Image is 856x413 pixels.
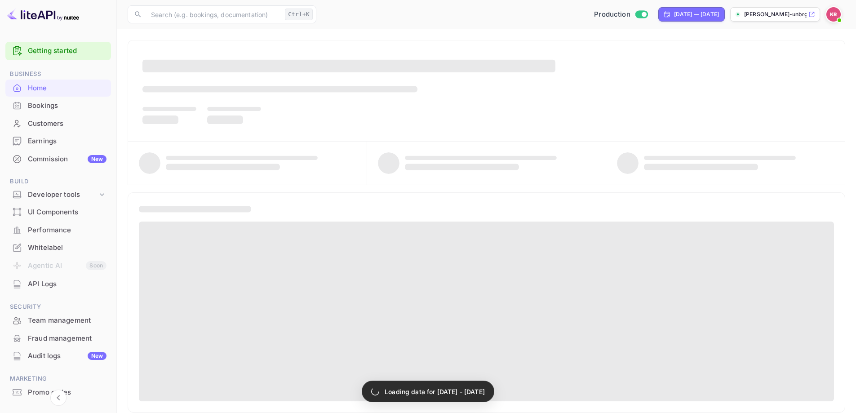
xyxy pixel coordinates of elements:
[5,222,111,238] a: Performance
[28,243,106,253] div: Whitelabel
[5,115,111,132] a: Customers
[5,239,111,257] div: Whitelabel
[28,46,106,56] a: Getting started
[88,352,106,360] div: New
[674,10,719,18] div: [DATE] — [DATE]
[5,330,111,347] div: Fraud management
[5,312,111,329] a: Team management
[744,10,807,18] p: [PERSON_NAME]-unbrg.[PERSON_NAME]...
[5,151,111,168] div: CommissionNew
[28,190,98,200] div: Developer tools
[5,97,111,115] div: Bookings
[5,151,111,167] a: CommissionNew
[28,83,106,93] div: Home
[5,97,111,114] a: Bookings
[5,204,111,221] div: UI Components
[285,9,313,20] div: Ctrl+K
[5,115,111,133] div: Customers
[28,154,106,164] div: Commission
[5,302,111,312] span: Security
[5,133,111,150] div: Earnings
[385,387,485,396] p: Loading data for [DATE] - [DATE]
[88,155,106,163] div: New
[7,7,79,22] img: LiteAPI logo
[5,275,111,293] div: API Logs
[28,207,106,218] div: UI Components
[5,204,111,220] a: UI Components
[5,133,111,149] a: Earnings
[28,101,106,111] div: Bookings
[50,390,67,406] button: Collapse navigation
[28,333,106,344] div: Fraud management
[5,384,111,401] div: Promo codes
[5,312,111,329] div: Team management
[5,374,111,384] span: Marketing
[5,69,111,79] span: Business
[5,177,111,187] span: Build
[28,387,106,398] div: Promo codes
[5,80,111,97] div: Home
[594,9,630,20] span: Production
[5,187,111,203] div: Developer tools
[28,351,106,361] div: Audit logs
[826,7,841,22] img: Kobus Roux
[5,347,111,364] a: Audit logsNew
[5,80,111,96] a: Home
[28,225,106,235] div: Performance
[590,9,651,20] div: Switch to Sandbox mode
[28,136,106,147] div: Earnings
[5,239,111,256] a: Whitelabel
[5,330,111,346] a: Fraud management
[5,347,111,365] div: Audit logsNew
[5,42,111,60] div: Getting started
[28,119,106,129] div: Customers
[146,5,281,23] input: Search (e.g. bookings, documentation)
[28,279,106,289] div: API Logs
[5,275,111,292] a: API Logs
[5,222,111,239] div: Performance
[5,384,111,400] a: Promo codes
[28,315,106,326] div: Team management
